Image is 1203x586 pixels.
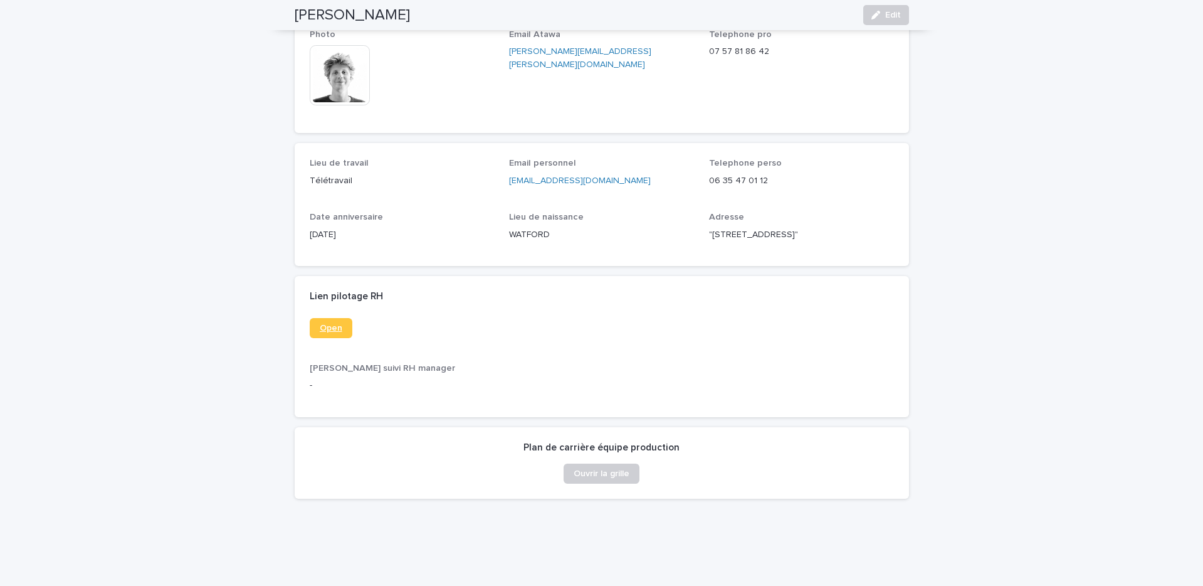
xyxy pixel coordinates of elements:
[509,176,651,185] a: [EMAIL_ADDRESS][DOMAIN_NAME]
[310,364,455,373] span: [PERSON_NAME] suivi RH manager
[310,318,352,338] a: Open
[320,324,342,333] span: Open
[564,464,639,484] a: Ouvrir la grille
[310,213,383,221] span: Date anniversaire
[709,159,782,168] span: Telephone perso
[509,228,694,242] p: WATFORD
[523,442,680,454] h2: Plan de carrière équipe production
[310,291,383,302] h2: Lien pilotage RH
[863,5,909,25] button: Edit
[709,228,894,242] p: "[STREET_ADDRESS]"
[310,30,335,39] span: Photo
[709,176,768,185] a: 06 35 47 01 12
[509,30,560,39] span: Email Atawa
[310,174,495,188] p: Télétravail
[885,11,901,19] span: Edit
[509,213,584,221] span: Lieu de naissance
[310,159,369,168] span: Lieu de travail
[709,213,744,221] span: Adresse
[709,47,769,56] a: 07 57 81 86 42
[509,47,651,69] a: [PERSON_NAME][EMAIL_ADDRESS][PERSON_NAME][DOMAIN_NAME]
[310,228,495,242] p: [DATE]
[509,159,576,168] span: Email personnel
[295,6,410,24] h2: [PERSON_NAME]
[310,379,894,392] p: -
[709,30,772,39] span: Telephone pro
[574,469,629,478] span: Ouvrir la grille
